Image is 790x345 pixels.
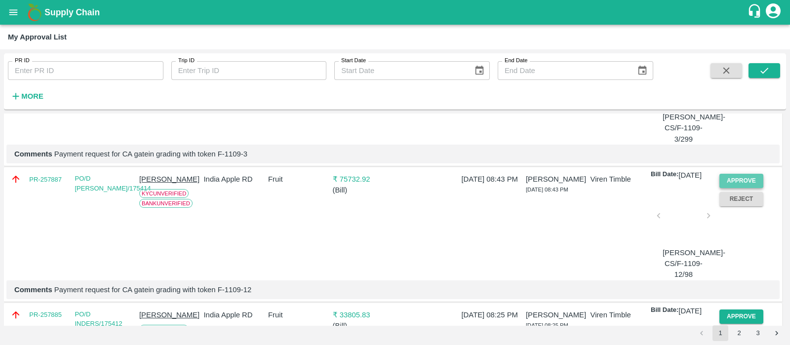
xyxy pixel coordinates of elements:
p: ( Bill ) [333,185,393,195]
b: Comments [14,150,52,158]
p: [DATE] 08:43 PM [462,174,522,185]
p: [PERSON_NAME] [526,309,586,320]
label: PR ID [15,57,30,65]
a: PO/D INDERS/175412 [75,310,122,328]
button: open drawer [2,1,25,24]
p: ₹ 33805.83 [333,309,393,320]
p: [PERSON_NAME] [139,174,199,185]
input: Start Date [334,61,466,80]
p: Payment request for CA gatein grading with token F-1109-3 [14,149,772,159]
button: Go to page 3 [750,325,766,341]
button: More [8,88,46,105]
button: Approve [719,309,764,324]
p: [PERSON_NAME] [526,174,586,185]
p: Viren Timble [591,174,651,185]
label: Trip ID [178,57,195,65]
a: PR-257885 [29,310,62,320]
p: [PERSON_NAME]-CS/F-1109-3/299 [663,112,705,145]
div: customer-support [747,3,764,21]
label: End Date [505,57,527,65]
p: Bill Date: [651,306,678,316]
div: My Approval List [8,31,67,43]
a: PR-257887 [29,175,62,185]
p: Fruit [268,309,328,320]
button: Reject [719,192,764,206]
b: Comments [14,286,52,294]
button: Choose date [633,61,652,80]
p: Payment request for CA gatein grading with token F-1109-12 [14,284,772,295]
p: ₹ 75732.92 [333,174,393,185]
p: [PERSON_NAME] [139,309,199,320]
input: Enter Trip ID [171,61,327,80]
p: Bill Date: [651,170,678,181]
a: PO/D [PERSON_NAME]/175414 [75,175,151,192]
button: Go to next page [769,325,785,341]
input: Enter PR ID [8,61,163,80]
p: India Apple RD [204,309,264,320]
p: [DATE] [678,306,702,316]
div: account of current user [764,2,782,23]
p: India Apple RD [204,174,264,185]
span: Bank Unverified [139,199,193,208]
input: End Date [498,61,629,80]
nav: pagination navigation [692,325,786,341]
button: Choose date [470,61,489,80]
span: [DATE] 08:25 PM [526,322,568,328]
strong: More [21,92,43,100]
p: [DATE] [678,170,702,181]
span: KYC Unverified [139,189,189,198]
label: Start Date [341,57,366,65]
p: ( Bill ) [333,320,393,331]
button: page 1 [712,325,728,341]
p: [DATE] 08:25 PM [462,309,522,320]
a: Supply Chain [44,5,747,19]
p: Fruit [268,174,328,185]
b: Supply Chain [44,7,100,17]
button: Go to page 2 [731,325,747,341]
p: [PERSON_NAME]-CS/F-1109-12/98 [663,247,705,280]
img: logo [25,2,44,22]
span: [DATE] 08:43 PM [526,187,568,192]
button: Approve [719,174,764,188]
p: Viren Timble [591,309,651,320]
